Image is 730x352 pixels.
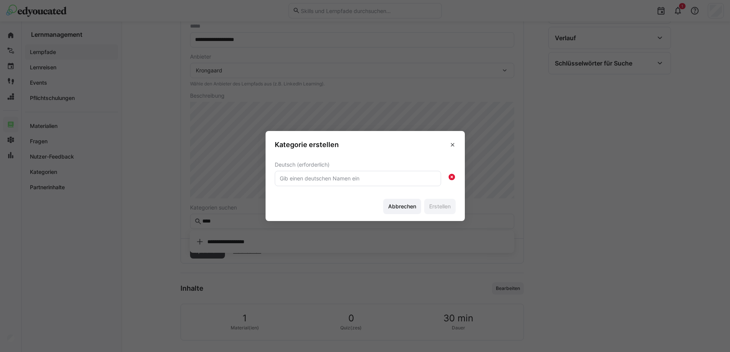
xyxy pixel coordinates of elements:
[424,199,456,214] button: Erstellen
[387,203,417,210] span: Abbrechen
[383,199,421,214] button: Abbrechen
[279,175,437,182] input: Gib einen deutschen Namen ein
[275,140,339,149] h3: Kategorie erstellen
[275,162,330,168] span: Deutsch (erforderlich)
[428,203,452,210] span: Erstellen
